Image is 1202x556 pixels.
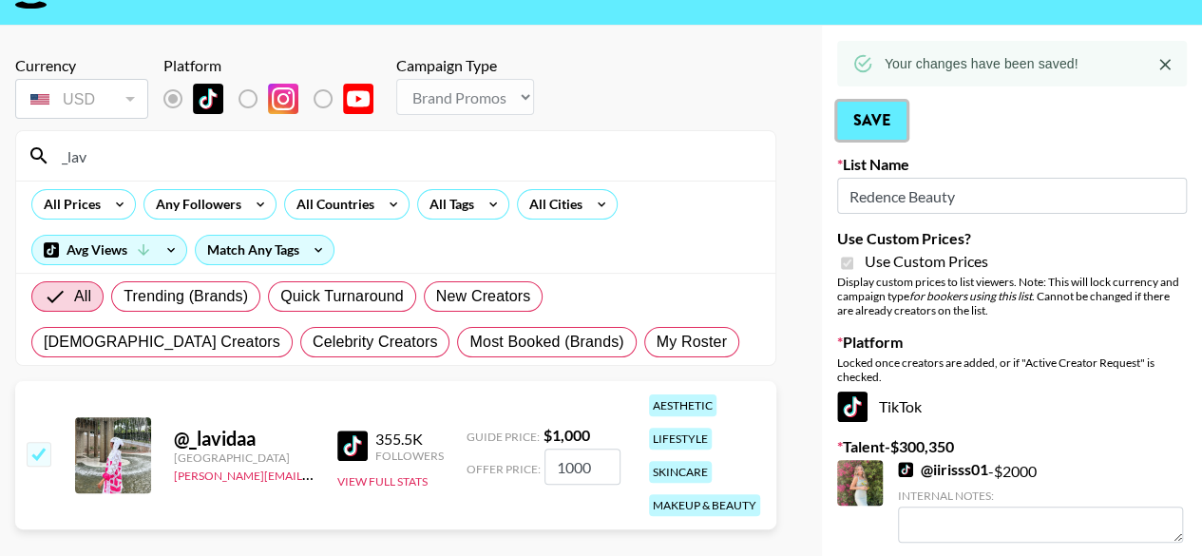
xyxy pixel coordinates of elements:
span: Quick Turnaround [280,285,404,308]
div: lifestyle [649,428,712,450]
img: TikTok [898,462,913,477]
span: Most Booked (Brands) [469,331,623,354]
img: TikTok [337,431,368,461]
div: [GEOGRAPHIC_DATA] [174,451,315,465]
label: List Name [837,155,1187,174]
img: Instagram [268,84,298,114]
span: [DEMOGRAPHIC_DATA] Creators [44,331,280,354]
div: Internal Notes: [898,489,1183,503]
div: - $ 2000 [898,460,1183,543]
em: for bookers using this list [909,289,1032,303]
label: Talent - $ 300,350 [837,437,1187,456]
button: View Full Stats [337,474,428,489]
div: Currency is locked to USD [15,75,148,123]
input: 1,000 [544,449,620,485]
label: Use Custom Prices? [837,229,1187,248]
a: [PERSON_NAME][EMAIL_ADDRESS][PERSON_NAME][DOMAIN_NAME] [174,465,545,483]
div: TikTok [837,392,1187,422]
div: makeup & beauty [649,494,760,516]
span: New Creators [436,285,531,308]
div: skincare [649,461,712,483]
div: Display custom prices to list viewers. Note: This will lock currency and campaign type . Cannot b... [837,275,1187,317]
div: All Prices [32,190,105,219]
span: My Roster [657,331,727,354]
div: Currency [15,56,148,75]
img: TikTok [837,392,868,422]
div: Followers [375,449,444,463]
span: Trending (Brands) [124,285,248,308]
div: aesthetic [649,394,716,416]
div: Match Any Tags [196,236,334,264]
span: Guide Price: [467,430,540,444]
span: All [74,285,91,308]
div: 355.5K [375,430,444,449]
div: Your changes have been saved! [885,47,1078,81]
span: Use Custom Prices [865,252,988,271]
button: Close [1151,50,1179,79]
div: USD [19,83,144,116]
strong: $ 1,000 [544,426,590,444]
input: Search by User Name [50,141,764,171]
img: TikTok [193,84,223,114]
span: Offer Price: [467,462,541,476]
div: All Cities [518,190,586,219]
label: Platform [837,333,1187,352]
div: Any Followers [144,190,245,219]
div: All Countries [285,190,378,219]
div: List locked to TikTok. [163,79,389,119]
div: Campaign Type [396,56,534,75]
div: Platform [163,56,389,75]
img: YouTube [343,84,373,114]
div: Locked once creators are added, or if "Active Creator Request" is checked. [837,355,1187,384]
button: Save [837,102,906,140]
a: @iirisss01 [898,460,988,479]
div: Avg Views [32,236,186,264]
span: Celebrity Creators [313,331,438,354]
div: All Tags [418,190,478,219]
div: @ _lavidaa [174,427,315,451]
